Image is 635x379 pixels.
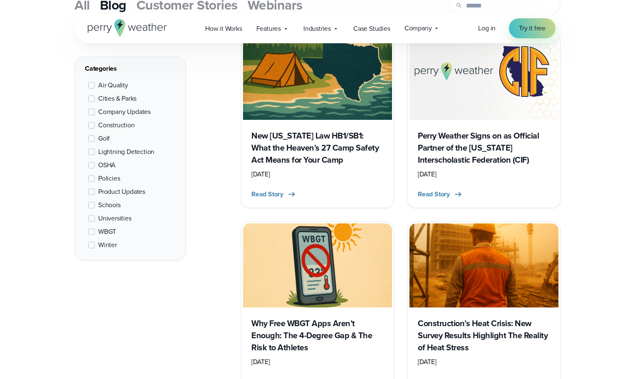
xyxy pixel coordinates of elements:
img: Construction heat stress [409,223,558,307]
span: Case Studies [353,24,390,34]
span: Golf [98,134,110,144]
span: Winter [98,240,117,250]
span: Cities & Parks [98,94,136,104]
a: Try it free [509,18,556,38]
a: How it Works [198,20,249,37]
span: Try it free [519,23,546,33]
button: Read Story [251,189,297,199]
a: Log in [478,23,496,33]
h3: Construction’s Heat Crisis: New Survey Results Highlight The Reality of Heat Stress [418,317,550,354]
img: CIF Perry Weather [409,36,558,120]
span: Schools [98,200,121,210]
div: [DATE] [418,169,550,179]
h3: Perry Weather Signs on as Official Partner of the [US_STATE] Interscholastic Federation (CIF) [418,130,550,166]
div: [DATE] [418,357,550,367]
a: CIF Perry Weather Perry Weather Signs on as Official Partner of the [US_STATE] Interscholastic Fe... [407,34,561,208]
span: Construction [98,120,135,130]
div: Categories [85,64,176,74]
span: Policies [98,173,120,183]
span: OSHA [98,160,116,170]
h3: New [US_STATE] Law HB1/SB1: What the Heaven’s 27 Camp Safety Act Means for Your Camp [251,130,384,166]
span: Air Quality [98,80,128,90]
span: Universities [98,213,131,223]
span: Lightning Detection [98,147,154,157]
span: Industries [303,24,331,34]
a: Camp Safety Act New [US_STATE] Law HB1/SB1: What the Heaven’s 27 Camp Safety Act Means for Your C... [241,34,394,208]
span: Product Updates [98,187,145,197]
button: Read Story [418,189,463,199]
span: How it Works [205,24,242,34]
h3: Why Free WBGT Apps Aren’t Enough: The 4-Degree Gap & The Risk to Athletes [251,317,384,354]
a: Case Studies [346,20,397,37]
span: Company Updates [98,107,151,117]
span: Read Story [251,189,283,199]
span: Read Story [418,189,450,199]
img: Free wbgt app zelus [243,223,392,307]
span: Company [404,23,432,33]
img: Camp Safety Act [243,36,392,120]
span: Features [256,24,281,34]
div: [DATE] [251,169,384,179]
span: WBGT [98,227,116,237]
div: [DATE] [251,357,384,367]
